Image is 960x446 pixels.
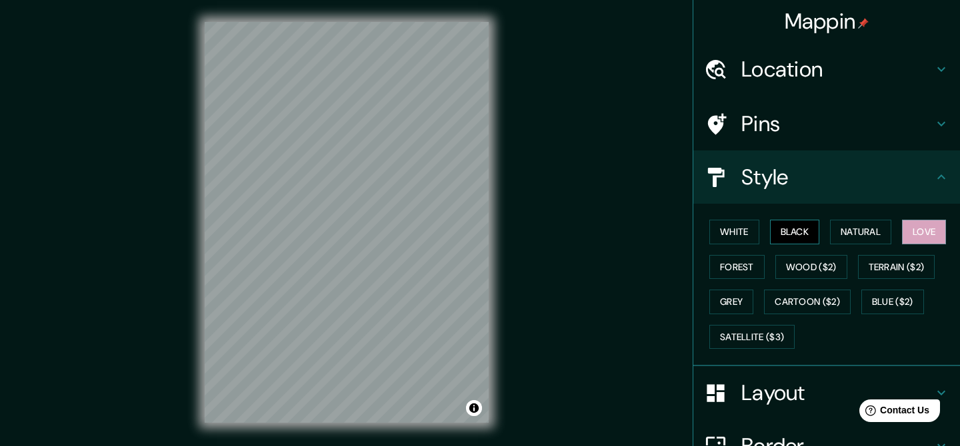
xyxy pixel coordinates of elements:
button: Blue ($2) [861,290,924,314]
button: Wood ($2) [775,255,847,280]
button: Cartoon ($2) [764,290,851,314]
button: Terrain ($2) [858,255,935,280]
div: Style [693,150,960,204]
button: Grey [709,290,753,314]
img: pin-icon.png [858,18,869,29]
div: Location [693,43,960,96]
div: Layout [693,366,960,419]
iframe: Help widget launcher [841,394,945,431]
canvas: Map [205,22,489,423]
button: Natural [830,220,891,244]
div: Pins [693,97,960,150]
h4: Pins [741,111,933,137]
h4: Style [741,164,933,190]
h4: Layout [741,379,933,406]
button: Love [902,220,946,244]
button: White [709,220,759,244]
h4: Location [741,56,933,83]
button: Forest [709,255,765,280]
h4: Mappin [785,8,869,35]
button: Black [770,220,820,244]
button: Toggle attribution [466,400,482,416]
button: Satellite ($3) [709,325,795,349]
